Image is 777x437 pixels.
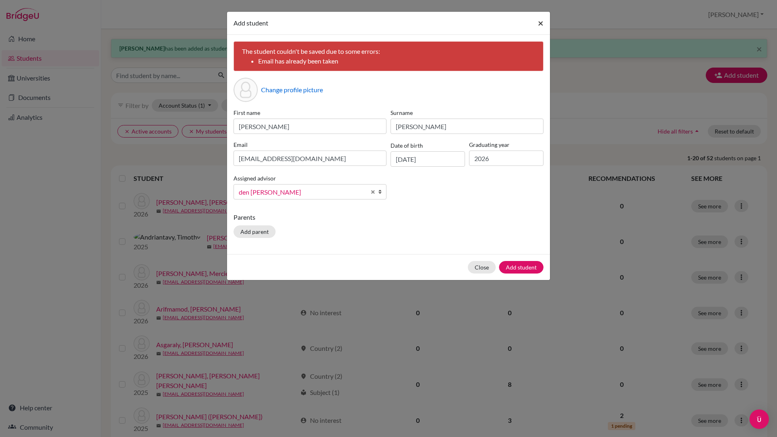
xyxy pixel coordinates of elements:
[391,108,543,117] label: Surname
[258,56,535,66] li: Email has already been taken
[391,141,423,150] label: Date of birth
[234,212,543,222] p: Parents
[234,140,386,149] label: Email
[538,17,543,29] span: ×
[749,409,769,429] div: Open Intercom Messenger
[234,225,276,238] button: Add parent
[531,12,550,34] button: Close
[234,78,258,102] div: Profile picture
[234,174,276,182] label: Assigned advisor
[234,108,386,117] label: First name
[469,140,543,149] label: Graduating year
[234,19,268,27] span: Add student
[234,41,543,71] div: The student couldn't be saved due to some errors:
[239,187,366,197] span: den [PERSON_NAME]
[391,151,465,167] input: dd/mm/yyyy
[499,261,543,274] button: Add student
[468,261,496,274] button: Close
